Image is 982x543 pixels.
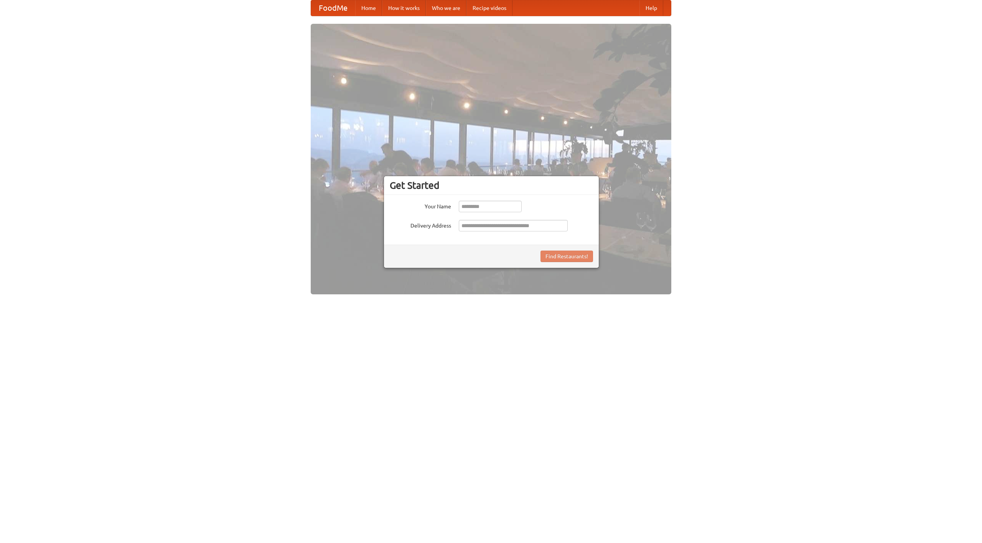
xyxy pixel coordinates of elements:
a: Who we are [426,0,466,16]
a: Home [355,0,382,16]
a: Help [639,0,663,16]
a: Recipe videos [466,0,512,16]
h3: Get Started [390,180,593,191]
label: Delivery Address [390,220,451,229]
a: FoodMe [311,0,355,16]
label: Your Name [390,201,451,210]
button: Find Restaurants! [540,251,593,262]
a: How it works [382,0,426,16]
